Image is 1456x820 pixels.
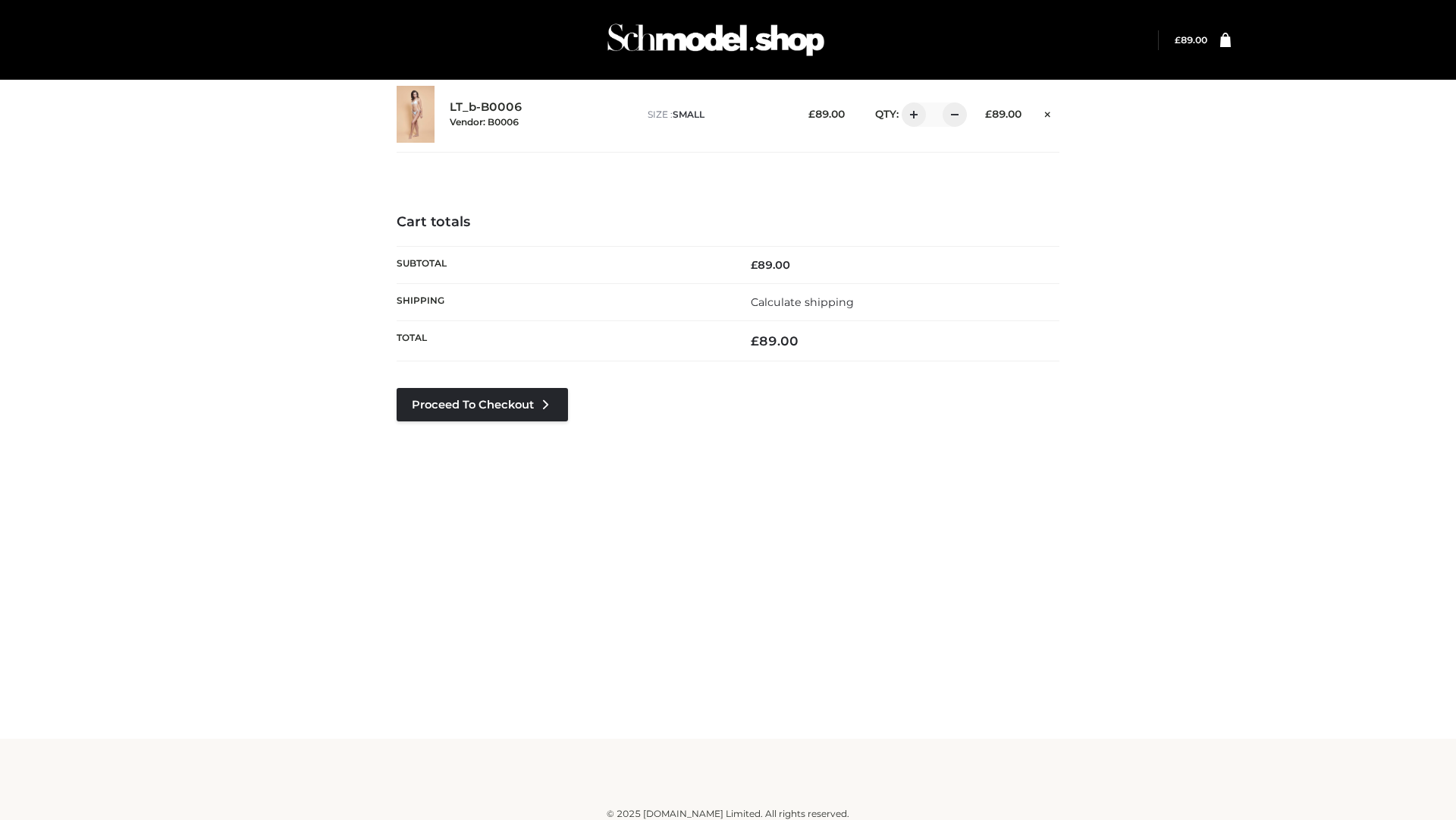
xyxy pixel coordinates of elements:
bdi: 89.00 [1175,34,1207,46]
p: size : [648,108,785,121]
span: £ [1175,34,1181,46]
a: Calculate shipping [751,295,854,309]
th: Subtotal [397,246,728,283]
bdi: 89.00 [985,108,1021,120]
span: £ [751,258,758,272]
a: Proceed to Checkout [397,388,568,421]
span: £ [808,108,815,120]
img: LT_b-B0006 - SMALL [397,86,435,143]
span: SMALL [673,109,704,120]
th: Total [397,321,728,361]
h4: Cart totals [397,214,1059,231]
a: £89.00 [1175,34,1207,46]
bdi: 89.00 [751,333,799,348]
span: £ [985,108,992,120]
bdi: 89.00 [808,108,845,120]
bdi: 89.00 [751,258,790,272]
span: £ [751,333,759,348]
small: Vendor: B0006 [450,116,519,128]
a: LT_b-B0006 [450,100,522,115]
th: Shipping [397,283,728,320]
div: QTY: [860,102,962,127]
img: Schmodel Admin 964 [602,10,830,70]
a: Remove this item [1037,102,1059,122]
